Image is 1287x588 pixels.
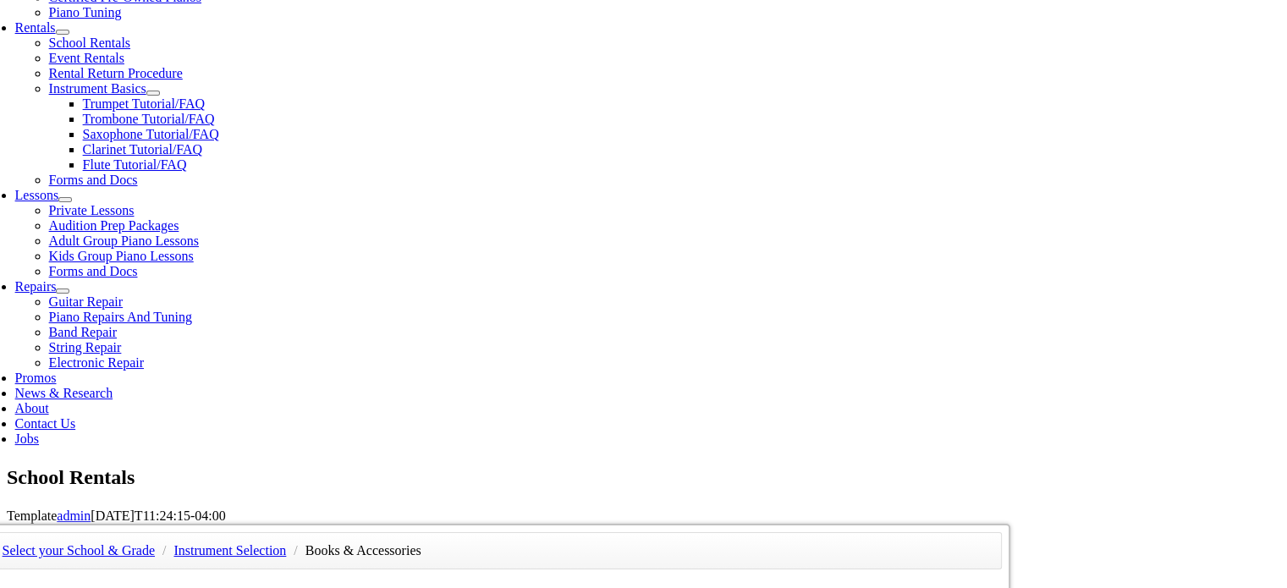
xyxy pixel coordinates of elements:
[49,264,138,278] a: Forms and Docs
[49,340,122,354] a: String Repair
[15,431,39,446] a: Jobs
[49,81,146,96] a: Instrument Basics
[49,294,124,309] a: Guitar Repair
[49,36,130,50] a: School Rentals
[56,289,69,294] button: Open submenu of Repairs
[15,371,57,385] a: Promos
[49,51,124,65] a: Event Rentals
[49,218,179,233] a: Audition Prep Packages
[49,234,199,248] a: Adult Group Piano Lessons
[83,157,187,172] a: Flute Tutorial/FAQ
[49,310,192,324] a: Piano Repairs And Tuning
[158,543,170,558] span: /
[15,20,56,35] a: Rentals
[49,325,117,339] a: Band Repair
[58,197,72,202] button: Open submenu of Lessons
[83,142,203,157] a: Clarinet Tutorial/FAQ
[15,401,49,415] a: About
[7,508,57,523] span: Template
[289,543,301,558] span: /
[49,173,138,187] a: Forms and Docs
[173,543,286,558] a: Instrument Selection
[15,416,76,431] a: Contact Us
[305,539,421,563] li: Books & Accessories
[49,355,144,370] a: Electronic Repair
[83,96,205,111] a: Trumpet Tutorial/FAQ
[56,30,69,35] button: Open submenu of Rentals
[83,127,219,141] a: Saxophone Tutorial/FAQ
[15,386,113,400] a: News & Research
[49,5,122,19] a: Piano Tuning
[146,91,160,96] button: Open submenu of Instrument Basics
[15,188,59,202] a: Lessons
[3,543,155,558] a: Select your School & Grade
[15,279,57,294] a: Repairs
[83,112,215,126] a: Trombone Tutorial/FAQ
[91,508,225,523] span: [DATE]T11:24:15-04:00
[49,249,194,263] a: Kids Group Piano Lessons
[49,203,135,217] a: Private Lessons
[57,508,91,523] a: admin
[49,66,183,80] a: Rental Return Procedure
